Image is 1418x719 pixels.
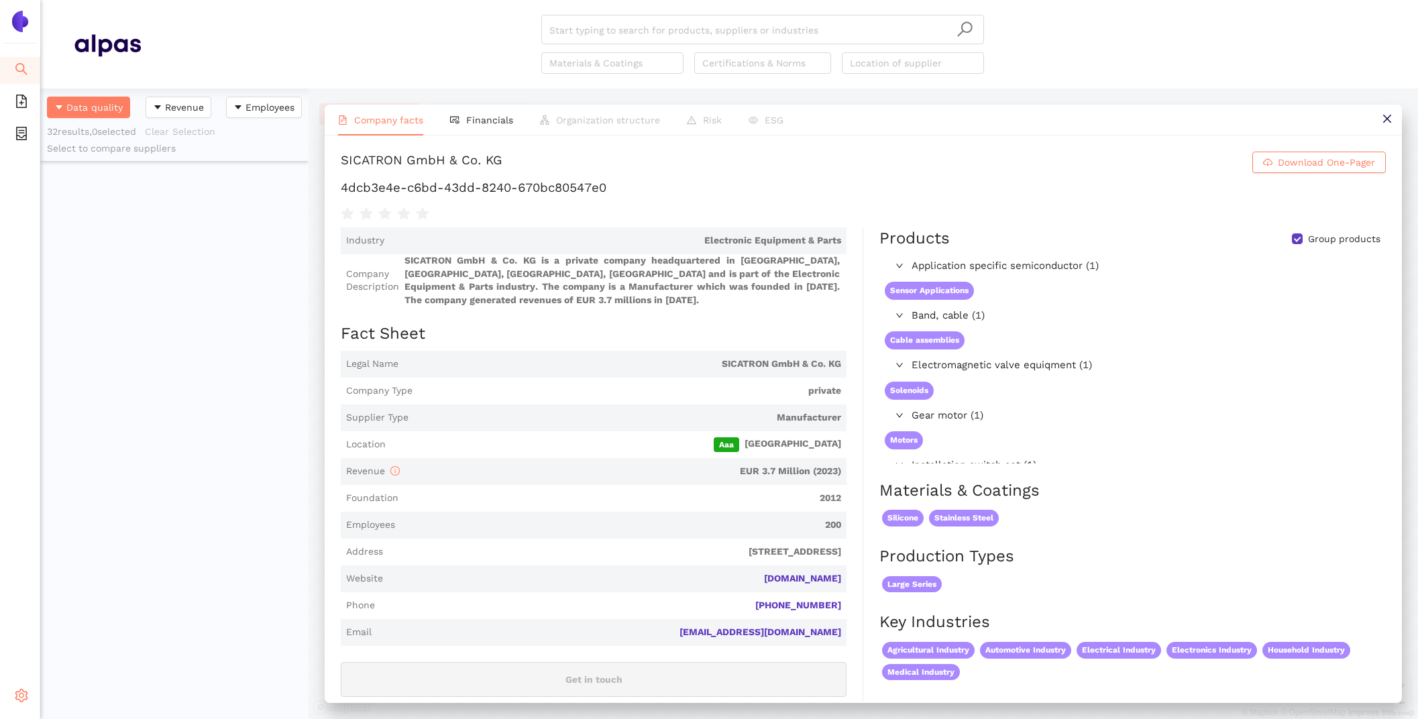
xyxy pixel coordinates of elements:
div: Select to compare suppliers [47,142,302,156]
span: Email [346,626,372,639]
span: SICATRON GmbH & Co. KG is a private company headquartered in [GEOGRAPHIC_DATA], [GEOGRAPHIC_DATA]... [404,254,841,307]
span: Download One-Pager [1278,155,1375,170]
span: Organization structure [556,115,660,125]
span: Financials [466,115,513,125]
span: close [1382,113,1393,124]
span: info-circle [390,466,400,476]
span: ESG [765,115,783,125]
span: private [418,384,841,398]
span: right [895,461,904,469]
span: Gear motor (1) [912,408,1379,424]
span: 200 [400,518,841,532]
span: Aaa [714,437,739,452]
div: Band, cable (1) [879,305,1384,327]
span: 2012 [404,492,841,505]
span: EUR 3.7 Million (2023) [405,465,841,478]
span: Revenue [346,465,400,476]
span: Medical Industry [882,664,960,681]
span: Agricultural Industry [882,642,975,659]
span: star [341,207,354,221]
h1: 4dcb3e4e-c6bd-43dd-8240-670bc80547e0 [341,179,1386,197]
h2: Production Types [879,545,1386,568]
span: Industry [346,234,384,247]
div: Gear motor (1) [879,405,1384,427]
button: Clear Selection [144,121,224,142]
span: setting [15,684,28,711]
span: Risk [703,115,722,125]
span: container [15,122,28,149]
span: Company Description [346,268,399,294]
button: caret-downRevenue [146,97,211,118]
span: Electromagnetic valve equiqment (1) [912,357,1379,374]
span: star [360,207,373,221]
span: Manufacturer [414,411,841,425]
span: Group products [1303,233,1386,246]
span: Electrical Industry [1077,642,1161,659]
span: right [895,411,904,419]
span: Website [346,572,383,586]
span: star [397,207,411,221]
span: Employees [346,518,395,532]
span: Electronic Equipment & Parts [390,234,841,247]
span: Application specific semiconductor (1) [912,258,1379,274]
span: Company facts [354,115,423,125]
button: cloud-downloadDownload One-Pager [1252,152,1386,173]
div: Products [879,227,950,250]
span: Stainless Steel [929,510,999,527]
span: Cable assemblies [885,331,965,349]
div: Installation switch set (1) [879,455,1384,476]
span: Household Industry [1262,642,1350,659]
h2: Materials & Coatings [879,480,1386,502]
span: Band, cable (1) [912,308,1379,324]
span: Address [346,545,383,559]
span: Installation switch set (1) [912,457,1379,474]
span: Phone [346,599,375,612]
button: close [1372,105,1402,135]
span: eye [749,115,758,125]
span: Electronics Industry [1166,642,1257,659]
span: Employees [246,100,294,115]
span: Sensor Applications [885,282,974,300]
h2: Fact Sheet [341,323,847,345]
span: search [957,21,973,38]
span: fund-view [450,115,459,125]
span: Silicone [882,510,924,527]
div: Electromagnetic valve equiqment (1) [879,355,1384,376]
span: cloud-download [1263,158,1272,168]
span: apartment [540,115,549,125]
span: Large Series [882,576,942,593]
button: caret-downEmployees [226,97,302,118]
div: Application specific semiconductor (1) [879,256,1384,277]
div: SICATRON GmbH & Co. KG [341,152,502,173]
span: right [895,311,904,319]
span: Motors [885,431,923,449]
span: Revenue [165,100,204,115]
span: right [895,262,904,270]
span: Location [346,438,386,451]
span: warning [687,115,696,125]
span: star [416,207,429,221]
span: caret-down [153,103,162,113]
span: [GEOGRAPHIC_DATA] [391,437,841,452]
span: file-text [338,115,347,125]
h2: Key Industries [879,611,1386,634]
span: Supplier Type [346,411,408,425]
span: [STREET_ADDRESS] [388,545,841,559]
span: SICATRON GmbH & Co. KG [404,357,841,371]
span: Foundation [346,492,398,505]
span: Solenoids [885,382,934,400]
span: Legal Name [346,357,398,371]
span: 32 results, 0 selected [47,126,136,137]
span: Automotive Industry [980,642,1071,659]
span: star [378,207,392,221]
span: right [895,361,904,369]
span: caret-down [233,103,243,113]
span: Company Type [346,384,413,398]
